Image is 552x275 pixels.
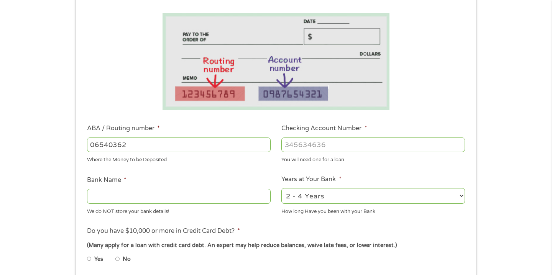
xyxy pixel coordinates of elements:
div: You will need one for a loan. [281,154,465,164]
div: Where the Money to be Deposited [87,154,271,164]
label: No [123,255,131,264]
img: Routing number location [163,13,389,110]
div: We do NOT store your bank details! [87,205,271,215]
label: Yes [94,255,103,264]
label: ABA / Routing number [87,124,160,133]
label: Years at Your Bank [281,175,341,183]
input: 345634636 [281,137,465,152]
input: 263177916 [87,137,271,152]
label: Checking Account Number [281,124,367,133]
div: (Many apply for a loan with credit card debt. An expert may help reduce balances, waive late fees... [87,241,465,250]
div: How long Have you been with your Bank [281,205,465,215]
label: Do you have $10,000 or more in Credit Card Debt? [87,227,240,235]
label: Bank Name [87,176,127,184]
